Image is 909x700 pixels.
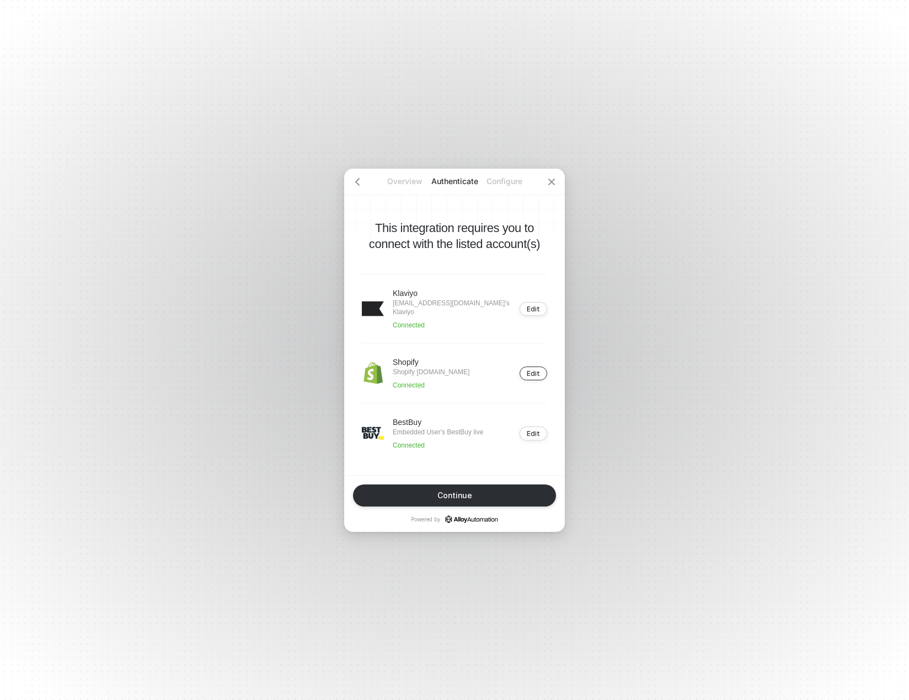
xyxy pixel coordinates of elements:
p: Connected [393,381,469,390]
p: Shopify [393,357,469,368]
p: Embedded User's BestBuy live [393,428,483,437]
div: Edit [527,305,540,313]
a: icon-success [445,515,498,523]
div: Edit [527,369,540,378]
p: Overview [380,176,430,187]
p: [EMAIL_ADDRESS][DOMAIN_NAME]'s Klaviyo [393,299,513,316]
img: icon [362,422,384,444]
span: icon-close [547,177,556,186]
div: Continue [437,491,472,500]
p: Shopify [DOMAIN_NAME] [393,368,469,376]
button: Edit [520,302,547,316]
img: icon [362,362,384,384]
span: icon-arrow-left [353,177,362,186]
button: Edit [520,427,547,440]
div: Edit [527,429,540,438]
button: Continue [353,484,556,507]
p: Klaviyo [393,288,513,299]
p: Connected [393,321,513,330]
p: Connected [393,441,483,450]
p: BestBuy [393,417,483,428]
img: icon [362,298,384,320]
p: Authenticate [430,176,479,187]
p: Configure [479,176,529,187]
p: Powered by [411,515,498,523]
p: This integration requires you to connect with the listed account(s) [362,220,547,252]
button: Edit [520,367,547,380]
